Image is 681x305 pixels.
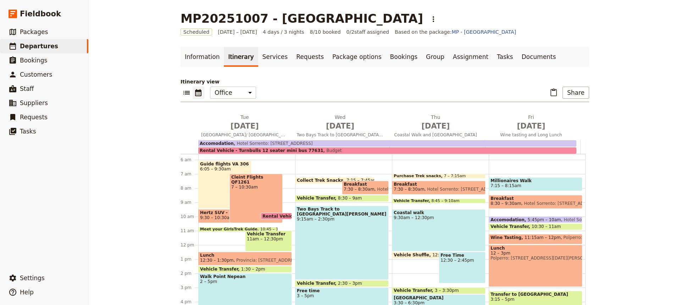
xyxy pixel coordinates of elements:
[181,242,198,248] div: 12 pm
[338,281,362,286] span: 2:30 – 3pm
[485,114,580,140] button: Fri [DATE]Wine tasting and Long Lunch
[394,215,484,220] span: 9:30am – 12:30pm
[198,160,251,209] div: Guide flights VA 3066:05 – 9:30am
[491,256,581,261] span: Polperro: [STREET_ADDRESS][DATE][PERSON_NAME][DATE][PERSON_NAME]
[488,121,575,131] span: [DATE]
[181,11,423,26] h1: MP20251007 - [GEOGRAPHIC_DATA]
[198,227,278,232] div: Meet your GirlsTrek Guide10:45 – 11am
[181,185,198,191] div: 8 am
[435,288,459,293] span: 3 – 3:30pm
[338,196,362,201] span: 8:30 – 9am
[295,177,375,184] div: Collect Trek Snacks7:15 – 7:45am
[488,114,575,131] h2: Fri
[449,47,493,67] a: Assignment
[452,29,516,35] a: MP - [GEOGRAPHIC_DATA]
[548,87,560,99] button: Paste itinerary item
[394,210,484,215] span: Coastal walk
[20,57,47,64] span: Bookings
[517,47,560,67] a: Documents
[198,266,292,273] div: Vehicle Transfer1:30 – 2pm
[200,162,250,167] span: Guide flights VA 306
[528,217,561,222] span: 5:45pm – 10am
[394,288,435,293] span: Vehicle Transfer
[200,253,290,258] span: Lunch
[181,200,198,205] div: 9 am
[181,157,198,163] div: 6 am
[425,187,503,192] span: Hotel Sorrento: [STREET_ADDRESS]
[347,28,389,36] span: 0 / 2 staff assigned
[485,132,577,138] span: Wine tasting and Long Lunch
[181,78,589,85] p: Itinerary view
[389,132,482,138] span: Coastal Walk and [GEOGRAPHIC_DATA]
[439,252,486,283] div: Free Time12:30 – 2:45pm
[394,182,484,187] span: Breakfast
[392,252,471,258] div: Vehicle Shuffle12:30 – 1pm
[20,43,58,50] span: Departures
[392,174,486,179] div: Purchase Trek snacks7 – 7:15am
[297,196,338,201] span: Vehicle Transfer
[181,28,212,36] span: Scheduled
[323,148,342,153] span: Budget
[181,171,198,177] div: 7 am
[444,174,466,178] span: 7 – 7:15am
[201,114,288,131] h2: Tue
[491,217,528,222] span: Accomodation
[200,258,233,263] span: 12:30 – 1:30pm
[394,295,484,300] span: [GEOGRAPHIC_DATA]
[344,187,375,192] span: 7:30 – 8:30am
[394,174,444,178] span: Purchase Trek snacks
[198,132,291,138] span: [GEOGRAPHIC_DATA]/ [GEOGRAPHIC_DATA]
[20,274,45,282] span: Settings
[200,148,323,153] span: Rental Vehicle - Turnbulls 12 seater mini bus 77631
[198,147,576,154] div: Rental Vehicle - Turnbulls 12 seater mini bus 77631Budget
[297,178,347,183] span: Collect Trek Snacks
[200,215,233,220] span: 9:30 – 10:30am
[431,199,459,203] span: 8:45 – 9:10am
[200,141,234,146] span: Accomodation
[201,121,288,131] span: [DATE]
[491,201,521,206] span: 8:30 – 9:30am
[181,271,198,276] div: 2 pm
[20,71,52,78] span: Customers
[261,213,292,219] div: Rental Vehicle - Turnbulls 12 seater mini bus 77631
[441,258,484,263] span: 12:30 – 2:45pm
[432,252,459,257] span: 12:30 – 1pm
[489,216,582,223] div: Accomodation5:45pm – 10amHotel Sorrento: [STREET_ADDRESS]
[491,183,521,188] span: 7:15 – 8:15am
[297,293,387,298] span: 3 – 5pm
[392,198,486,203] div: Vehicle Transfer8:45 – 9:10am
[525,235,561,243] span: 11:15am – 12pm
[563,87,589,99] button: Share
[247,236,290,241] span: 11am – 12:30pm
[561,217,640,222] span: Hotel Sorrento: [STREET_ADDRESS]
[395,28,516,36] span: Based on the package:
[310,28,341,36] span: 8/10 booked
[297,288,387,293] span: Free time
[181,47,224,67] a: Information
[392,114,479,131] h2: Thu
[394,187,425,192] span: 7:30 – 8:30am
[200,267,241,272] span: Vehicle Transfer
[224,47,258,67] a: Itinerary
[422,47,449,67] a: Group
[181,299,198,305] div: 4 pm
[491,178,581,183] span: Millionaires Walk
[489,223,582,230] div: Vehicle Transfer10:30 – 11am
[295,280,389,287] div: Vehicle Transfer2:30 – 3pm
[20,289,34,296] span: Help
[263,28,304,36] span: 4 days / 3 nights
[294,114,389,140] button: Wed [DATE]Two Bays Track to [GEOGRAPHIC_DATA][PERSON_NAME]
[20,114,48,121] span: Requests
[328,47,386,67] a: Package options
[198,209,251,223] div: Hertz SUV - L32305529359:30 – 10:30am
[491,292,581,297] span: Transfer to [GEOGRAPHIC_DATA]
[347,178,377,183] span: 7:15 – 7:45am
[198,252,292,266] div: Lunch12:30 – 1:30pmProvincia: [STREET_ADDRESS]
[233,258,300,263] span: Provincia: [STREET_ADDRESS]
[375,187,453,192] span: Hotel Sorrento: [STREET_ADDRESS]
[200,227,260,232] span: Meet your GirlsTrek Guide
[200,167,250,171] span: 6:05 – 9:30am
[20,85,34,92] span: Staff
[234,141,313,146] span: Hotel Sorrento: [STREET_ADDRESS]
[297,217,387,222] span: 9:15am – 2:30pm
